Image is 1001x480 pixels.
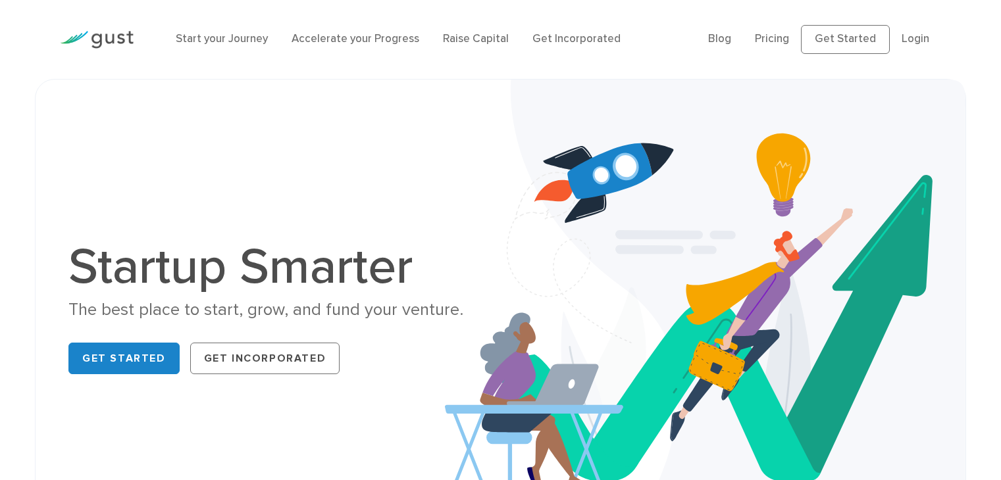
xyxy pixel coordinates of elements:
a: Blog [708,32,731,45]
a: Get Incorporated [190,343,340,374]
a: Start your Journey [176,32,268,45]
div: The best place to start, grow, and fund your venture. [68,299,490,322]
a: Get Started [68,343,180,374]
a: Raise Capital [443,32,509,45]
a: Accelerate your Progress [292,32,419,45]
a: Login [902,32,929,45]
a: Pricing [755,32,789,45]
a: Get Started [801,25,890,54]
h1: Startup Smarter [68,242,490,292]
a: Get Incorporated [532,32,621,45]
img: Gust Logo [60,31,134,49]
